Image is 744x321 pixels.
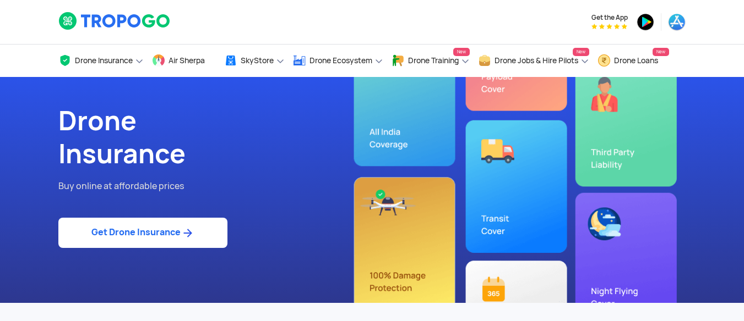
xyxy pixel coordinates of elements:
[181,226,194,240] img: ic_arrow_forward_blue.svg
[58,179,364,193] p: Buy online at affordable prices
[453,48,470,56] span: New
[152,45,216,77] a: Air Sherpa
[58,218,227,248] a: Get Drone Insurance
[495,56,578,65] span: Drone Jobs & Hire Pilots
[591,24,627,29] img: App Raking
[637,13,654,31] img: ic_playstore.png
[573,48,589,56] span: New
[598,45,669,77] a: Drone LoansNew
[241,56,274,65] span: SkyStore
[224,45,285,77] a: SkyStore
[614,56,658,65] span: Drone Loans
[408,56,459,65] span: Drone Training
[309,56,372,65] span: Drone Ecosystem
[58,12,171,30] img: logoHeader.svg
[75,56,133,65] span: Drone Insurance
[169,56,205,65] span: Air Sherpa
[653,48,669,56] span: New
[58,45,144,77] a: Drone Insurance
[591,13,628,22] span: Get the App
[478,45,589,77] a: Drone Jobs & Hire PilotsNew
[392,45,470,77] a: Drone TrainingNew
[668,13,686,31] img: ic_appstore.png
[293,45,383,77] a: Drone Ecosystem
[58,104,364,170] h1: Drone Insurance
